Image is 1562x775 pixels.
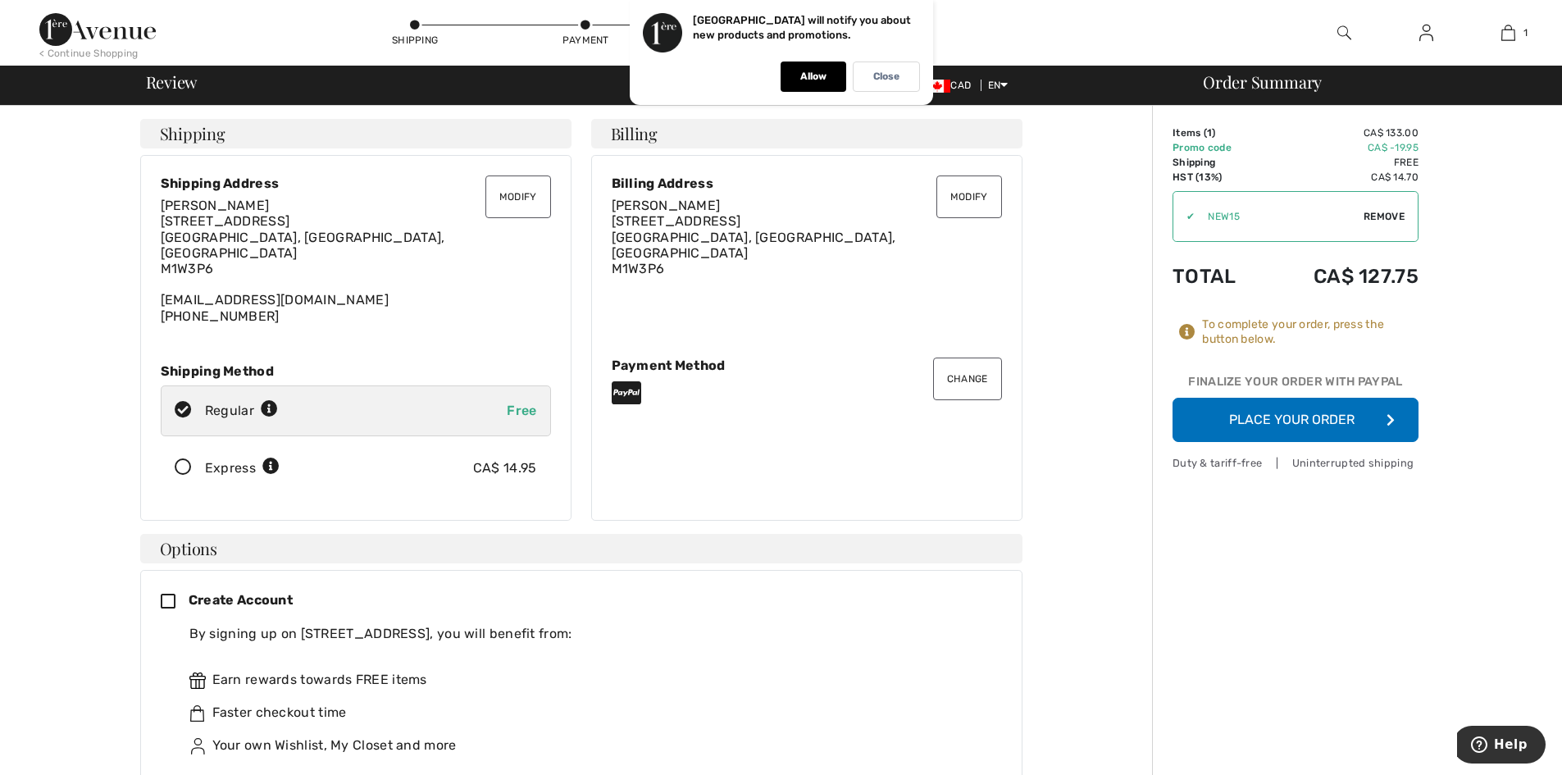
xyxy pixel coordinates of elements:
td: CA$ 127.75 [1265,248,1419,304]
p: [GEOGRAPHIC_DATA] will notify you about new products and promotions. [693,14,911,41]
span: [STREET_ADDRESS] [GEOGRAPHIC_DATA], [GEOGRAPHIC_DATA], [GEOGRAPHIC_DATA] M1W3P6 [612,213,896,276]
td: HST (13%) [1173,170,1265,185]
button: Change [933,358,1002,400]
div: Shipping Address [161,176,551,191]
span: [PERSON_NAME] [161,198,270,213]
span: CAD [924,80,977,91]
input: Promo code [1195,192,1364,241]
div: Express [205,458,280,478]
td: CA$ 133.00 [1265,125,1419,140]
td: Free [1265,155,1419,170]
button: Modify [936,176,1002,218]
span: 1 [1523,25,1528,40]
div: Finalize Your Order with PayPal [1173,373,1419,398]
span: EN [988,80,1009,91]
td: Total [1173,248,1265,304]
img: search the website [1337,23,1351,43]
span: Free [507,403,536,418]
div: Your own Wishlist, My Closet and more [189,736,989,755]
a: Sign In [1406,23,1446,43]
a: 1 [1468,23,1548,43]
td: Promo code [1173,140,1265,155]
div: Faster checkout time [189,703,989,723]
td: CA$ -19.95 [1265,140,1419,155]
div: Payment [561,33,610,48]
span: 1 [1207,127,1212,139]
div: By signing up on [STREET_ADDRESS], you will benefit from: [189,624,989,644]
div: [EMAIL_ADDRESS][DOMAIN_NAME] [PHONE_NUMBER] [161,198,551,324]
button: Place Your Order [1173,398,1419,442]
img: 1ère Avenue [39,13,156,46]
p: Allow [800,71,827,83]
div: Earn rewards towards FREE items [189,670,989,690]
div: To complete your order, press the button below. [1202,317,1419,347]
h4: Options [140,534,1022,563]
span: Remove [1364,209,1405,224]
img: faster.svg [189,705,206,722]
div: Billing Address [612,176,1002,191]
img: My Info [1419,23,1433,43]
div: CA$ 14.95 [473,458,537,478]
div: ✔ [1173,209,1195,224]
span: [STREET_ADDRESS] [GEOGRAPHIC_DATA], [GEOGRAPHIC_DATA], [GEOGRAPHIC_DATA] M1W3P6 [161,213,445,276]
button: Modify [485,176,551,218]
td: Items ( ) [1173,125,1265,140]
td: Shipping [1173,155,1265,170]
span: [PERSON_NAME] [612,198,721,213]
div: Regular [205,401,278,421]
span: Review [146,74,198,90]
div: < Continue Shopping [39,46,139,61]
p: Close [873,71,899,83]
span: Create Account [189,592,293,608]
img: Canadian Dollar [924,80,950,93]
div: Payment Method [612,358,1002,373]
div: Shipping [390,33,439,48]
div: Order Summary [1183,74,1552,90]
div: Duty & tariff-free | Uninterrupted shipping [1173,455,1419,471]
span: Shipping [160,125,225,142]
td: CA$ 14.70 [1265,170,1419,185]
div: Shipping Method [161,363,551,379]
iframe: Opens a widget where you can find more information [1457,726,1546,767]
img: rewards.svg [189,672,206,689]
span: Billing [611,125,658,142]
img: My Bag [1501,23,1515,43]
img: ownWishlist.svg [189,738,206,754]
